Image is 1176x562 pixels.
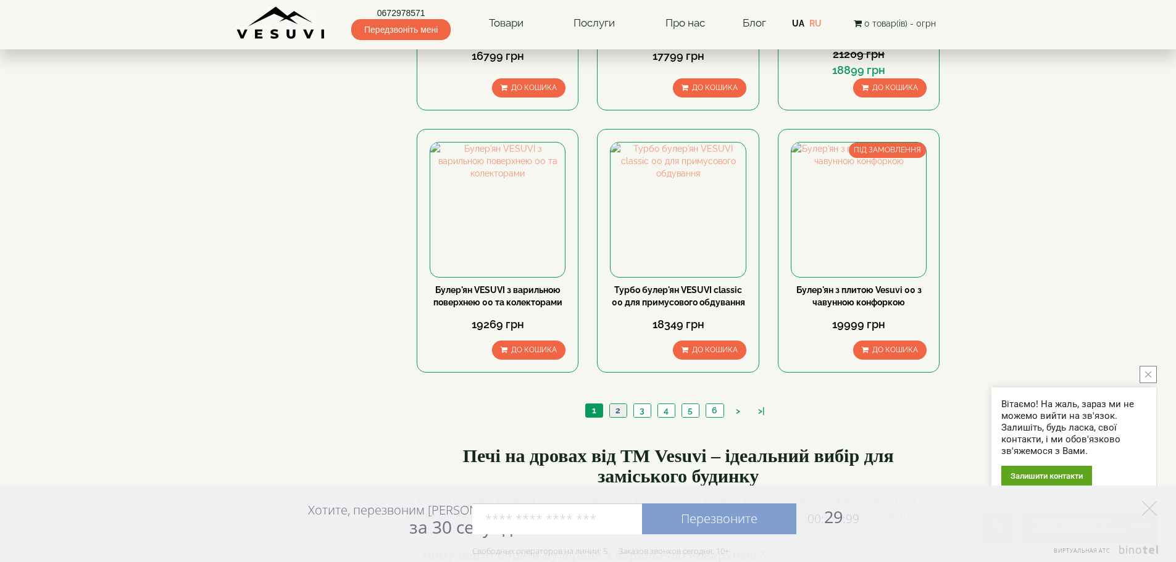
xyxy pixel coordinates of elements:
[853,78,927,97] button: До кошика
[872,345,918,354] span: До кошика
[692,83,738,92] span: До кошика
[308,502,520,537] div: Хотите, перезвоним [PERSON_NAME]
[633,404,651,417] a: 3
[433,285,562,307] a: Булер'ян VESUVI з варильною поверхнею 00 та колекторами
[791,143,926,277] img: Булер'ян з плитою Vesuvi 00 з чавунною конфоркою
[682,404,699,417] a: 5
[792,19,804,28] a: UA
[511,345,557,354] span: До кошика
[673,341,746,360] button: До кошика
[743,17,766,29] a: Блог
[1001,466,1092,486] div: Залишити контакти
[673,78,746,97] button: До кошика
[653,9,717,38] a: Про нас
[850,17,940,30] button: 0 товар(ів) - 0грн
[843,511,859,527] span: :99
[511,83,557,92] span: До кошика
[472,546,729,556] div: Свободных операторов на линии: 5 Заказов звонков сегодня: 10+
[1140,366,1157,383] button: close button
[610,48,746,64] div: 17799 грн
[791,46,927,62] div: 21209 грн
[807,511,824,527] span: 00:
[430,48,565,64] div: 16799 грн
[417,445,940,486] h2: Печі на дровах від ТМ Vesuvi – ідеальний вибір для заміського будинку
[592,405,596,415] span: 1
[730,405,746,418] a: >
[492,341,565,360] button: До кошика
[477,9,536,38] a: Товари
[864,19,936,28] span: 0 товар(ів) - 0грн
[791,62,927,78] div: 18899 грн
[430,316,565,333] div: 19269 грн
[853,341,927,360] button: До кошика
[796,505,859,528] span: 29
[796,285,922,307] a: Булер'ян з плитою Vesuvi 00 з чавунною конфоркою
[706,404,724,417] a: 6
[642,503,796,534] a: Перезвоните
[351,19,451,40] span: Передзвоніть мені
[1046,545,1161,562] a: Виртуальная АТС
[609,404,627,417] a: 2
[351,7,451,19] a: 0672978571
[611,143,745,277] img: Турбо булер'ян VESUVI classic 00 для примусового обдування
[809,19,822,28] a: RU
[236,6,326,40] img: Завод VESUVI
[492,78,565,97] button: До кошика
[612,285,745,307] a: Турбо булер'ян VESUVI classic 00 для примусового обдування
[657,404,675,417] a: 4
[849,143,926,158] span: ПІД ЗАМОВЛЕННЯ
[1054,547,1111,555] span: Виртуальная АТС
[692,345,738,354] span: До кошика
[872,83,918,92] span: До кошика
[1001,399,1146,457] div: Вітаємо! На жаль, зараз ми не можемо вийти на зв'язок. Залишіть, будь ласка, свої контакти, і ми ...
[561,9,627,38] a: Послуги
[791,316,927,333] div: 19999 грн
[610,316,746,333] div: 18349 грн
[430,143,565,277] img: Булер'ян VESUVI з варильною поверхнею 00 та колекторами
[409,515,520,539] span: за 30 секунд?
[752,405,771,418] a: >|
